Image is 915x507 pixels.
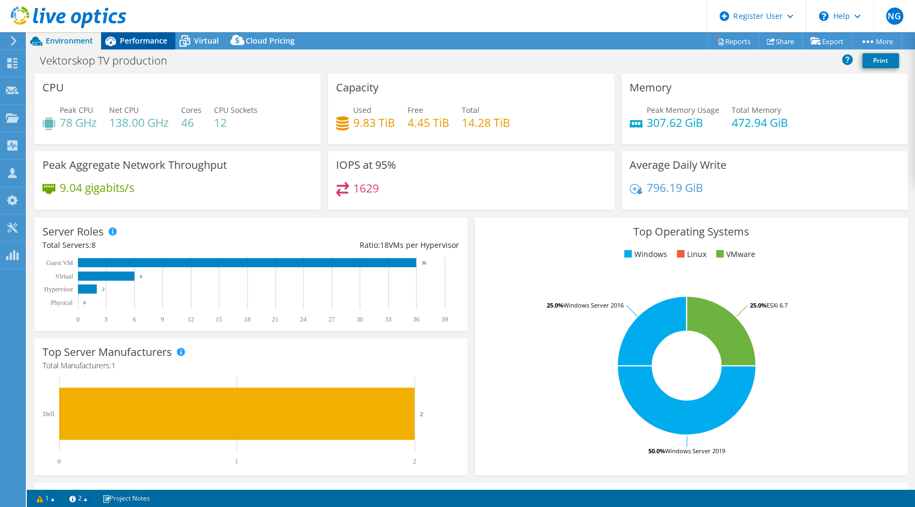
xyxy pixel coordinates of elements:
[462,105,480,115] span: Total
[707,33,759,49] a: Reports
[251,239,459,251] div: Ratio: VMs per Hypervisor
[353,105,371,115] span: Used
[380,240,389,250] span: 18
[42,159,227,171] h3: Peak Aggregate Network Throughput
[420,411,423,417] text: 2
[60,182,134,194] h4: 9.04 gigabits/s
[336,159,396,171] h3: IOPS at 95%
[759,33,803,49] a: Share
[819,11,828,21] svg: \n
[563,301,624,309] tspan: Windows Server 2016
[353,117,395,128] h4: 9.83 TiB
[104,316,108,323] text: 3
[647,182,703,194] h4: 796.19 GiB
[109,105,139,115] span: Net CPU
[214,105,258,115] span: CPU Sockets
[161,316,164,323] text: 9
[109,117,169,128] h4: 138.00 GHz
[42,360,459,372] h4: Total Manufacturers:
[111,360,116,370] span: 1
[91,240,96,250] span: 8
[194,35,219,46] span: Virtual
[732,117,788,128] h4: 472.94 GiB
[886,8,903,25] span: NG
[462,117,510,128] h4: 14.28 TiB
[665,447,725,455] tspan: Windows Server 2019
[83,300,86,305] text: 0
[547,301,563,309] tspan: 25.0%
[46,35,93,46] span: Environment
[60,117,97,128] h4: 78 GHz
[43,410,54,418] text: Dell
[181,105,202,115] span: Cores
[133,316,136,323] text: 6
[674,248,706,260] li: Linux
[46,259,73,267] text: Guest VM
[356,316,363,323] text: 30
[120,35,167,46] span: Performance
[713,248,755,260] li: VMware
[188,316,194,323] text: 12
[328,316,335,323] text: 27
[29,491,62,505] a: 1
[441,316,448,323] text: 39
[802,33,852,49] a: Export
[647,117,719,128] h4: 307.62 GiB
[647,105,719,115] span: Peak Memory Usage
[140,274,142,279] text: 6
[42,82,64,94] h3: CPU
[750,301,767,309] tspan: 25.0%
[216,316,222,323] text: 15
[62,491,95,505] a: 2
[413,458,416,465] text: 2
[181,117,202,128] h4: 46
[621,248,667,260] li: Windows
[42,226,104,238] h3: Server Roles
[353,182,379,194] h4: 1629
[60,105,93,115] span: Peak CPU
[852,33,902,49] a: More
[767,301,788,309] tspan: ESXi 6.7
[483,226,899,238] h3: Top Operating Systems
[42,346,172,358] h3: Top Server Manufacturers
[862,53,899,68] a: Print
[35,55,184,67] h1: Vektorskop TV production
[42,239,251,251] div: Total Servers:
[235,458,238,465] text: 1
[214,117,258,128] h4: 12
[272,316,278,323] text: 21
[51,299,73,306] text: Physical
[336,82,378,94] h3: Capacity
[102,287,105,292] text: 2
[732,105,781,115] span: Total Memory
[413,316,419,323] text: 36
[55,273,74,280] text: Virtual
[246,35,295,46] span: Cloud Pricing
[95,491,158,505] a: Project Notes
[385,316,391,323] text: 33
[76,316,80,323] text: 0
[648,447,665,455] tspan: 50.0%
[630,159,726,171] h3: Average Daily Write
[408,105,423,115] span: Free
[630,82,671,94] h3: Memory
[421,260,427,266] text: 36
[44,285,73,293] text: Hypervisor
[408,117,449,128] h4: 4.45 TiB
[300,316,306,323] text: 24
[58,458,61,465] text: 0
[244,316,251,323] text: 18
